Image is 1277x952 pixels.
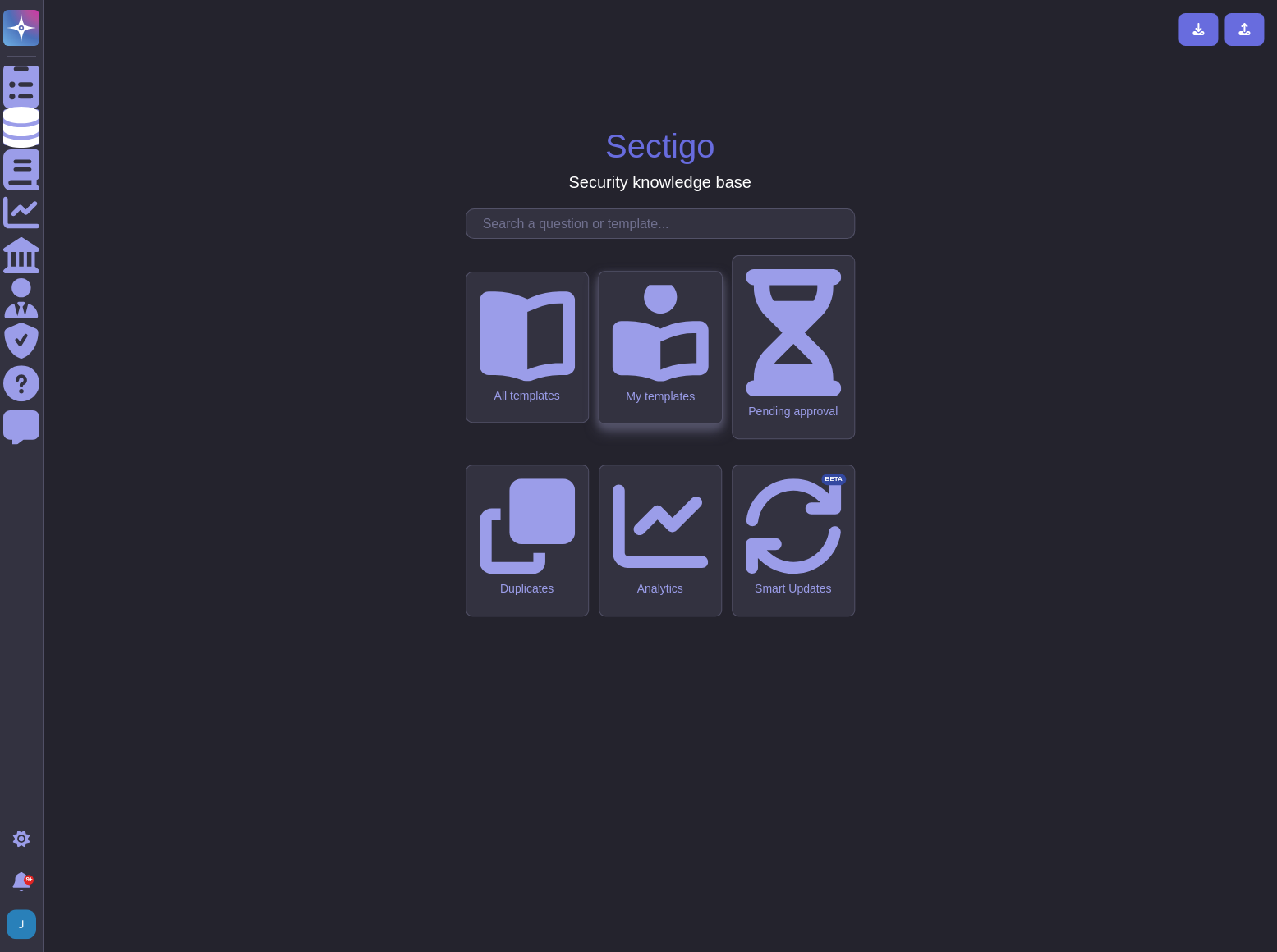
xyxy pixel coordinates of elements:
[746,405,841,419] div: Pending approval
[821,474,845,485] div: BETA
[7,909,36,939] img: user
[613,582,708,596] div: Analytics
[746,582,841,596] div: Smart Updates
[568,172,751,192] h3: Security knowledge base
[480,582,575,596] div: Duplicates
[480,389,575,403] div: All templates
[24,875,34,885] div: 9+
[3,906,48,942] button: user
[605,126,714,166] h1: Sectigo
[612,389,708,403] div: My templates
[475,209,854,238] input: Search a question or template...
